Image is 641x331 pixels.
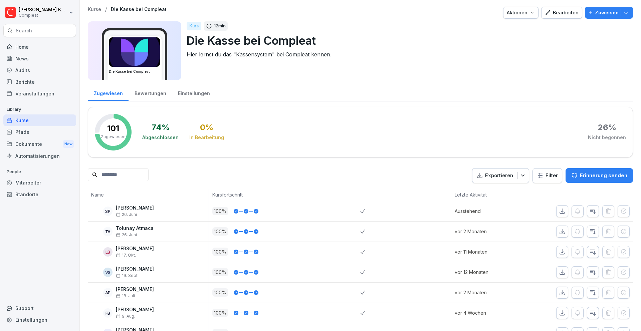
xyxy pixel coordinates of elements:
p: / [105,7,107,12]
p: 100 % [212,309,228,317]
div: Aktionen [507,9,535,16]
p: Search [16,27,32,34]
a: Bewertungen [129,84,172,101]
a: Veranstaltungen [3,88,76,99]
p: 100 % [212,227,228,236]
p: Hier lernst du das "Kassensystem" bei Compleat kennen. [187,50,628,58]
div: 74 % [152,123,170,131]
p: Compleat [19,13,67,18]
a: Mitarbeiter [3,177,76,189]
a: Einstellungen [172,84,216,101]
div: TA [103,227,113,236]
p: People [3,167,76,177]
p: Kursfortschritt [212,191,357,198]
a: Home [3,41,76,53]
p: [PERSON_NAME] [116,266,154,272]
div: In Bearbeitung [189,134,224,141]
a: Audits [3,64,76,76]
a: News [3,53,76,64]
a: Die Kasse bei Compleat [111,7,167,12]
p: Exportieren [485,172,513,180]
div: Abgeschlossen [142,134,179,141]
p: vor 4 Wochen [455,309,527,316]
span: 18. Juli [116,294,135,298]
span: 19. Sept. [116,273,139,278]
p: Zugewiesen [101,134,126,140]
p: Name [91,191,205,198]
a: Kurse [88,7,101,12]
div: Filter [537,172,558,179]
div: LB [103,247,113,257]
p: Library [3,104,76,115]
span: 9. Aug. [116,314,135,319]
img: lex61wutjp9eu7p83jqhsxd1.png [109,37,160,67]
p: vor 2 Monaten [455,228,527,235]
span: 26. Juni [116,212,137,217]
p: 100 % [212,207,228,215]
p: [PERSON_NAME] [116,307,154,313]
p: [PERSON_NAME] Kohler [19,7,67,13]
a: Pfade [3,126,76,138]
div: FB [103,308,113,318]
p: 100 % [212,268,228,276]
p: vor 2 Monaten [455,289,527,296]
div: Nicht begonnen [588,134,626,141]
p: vor 11 Monaten [455,248,527,255]
div: Bearbeiten [545,9,579,16]
a: Einstellungen [3,314,76,326]
a: Standorte [3,189,76,200]
p: Letzte Aktivität [455,191,524,198]
div: 0 % [200,123,213,131]
p: vor 12 Monaten [455,269,527,276]
p: [PERSON_NAME] [116,287,154,292]
div: Kurs [187,22,201,30]
p: Zuweisen [595,9,619,16]
a: Automatisierungen [3,150,76,162]
div: AP [103,288,113,297]
a: Berichte [3,76,76,88]
p: Tolunay Atmaca [116,226,154,231]
div: Support [3,302,76,314]
a: Zugewiesen [88,84,129,101]
p: [PERSON_NAME] [116,246,154,252]
button: Aktionen [503,7,539,19]
p: 12 min [214,23,226,29]
div: Dokumente [3,138,76,150]
a: DokumenteNew [3,138,76,150]
button: Exportieren [472,168,529,183]
div: New [63,140,74,148]
p: 101 [107,124,119,132]
div: 26 % [598,123,616,131]
button: Filter [533,169,562,183]
button: Bearbeiten [541,7,582,19]
p: Die Kasse bei Compleat [187,32,628,49]
button: Erinnerung senden [566,168,633,183]
div: SP [103,207,113,216]
div: VS [103,268,113,277]
p: 100 % [212,248,228,256]
span: 26. Juni [116,233,137,237]
a: Kurse [3,114,76,126]
p: Erinnerung senden [580,172,627,179]
span: 17. Okt. [116,253,136,258]
p: [PERSON_NAME] [116,205,154,211]
button: Zuweisen [585,7,633,19]
p: 100 % [212,288,228,297]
